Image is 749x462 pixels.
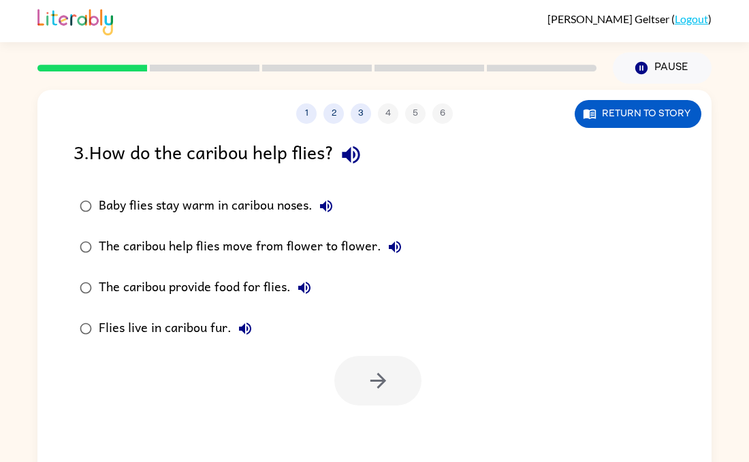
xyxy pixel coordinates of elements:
[99,233,409,261] div: The caribou help flies move from flower to flower.
[296,103,317,124] button: 1
[351,103,371,124] button: 3
[232,315,259,342] button: Flies live in caribou fur.
[675,12,708,25] a: Logout
[613,52,712,84] button: Pause
[381,233,409,261] button: The caribou help flies move from flower to flower.
[291,274,318,301] button: The caribou provide food for flies.
[575,100,701,128] button: Return to story
[313,193,340,220] button: Baby flies stay warm in caribou noses.
[547,12,671,25] span: [PERSON_NAME] Geltser
[74,137,675,172] div: 3 . How do the caribou help flies?
[323,103,344,124] button: 2
[99,193,340,220] div: Baby flies stay warm in caribou noses.
[99,315,259,342] div: Flies live in caribou fur.
[99,274,318,301] div: The caribou provide food for flies.
[547,12,712,25] div: ( )
[37,5,113,35] img: Literably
